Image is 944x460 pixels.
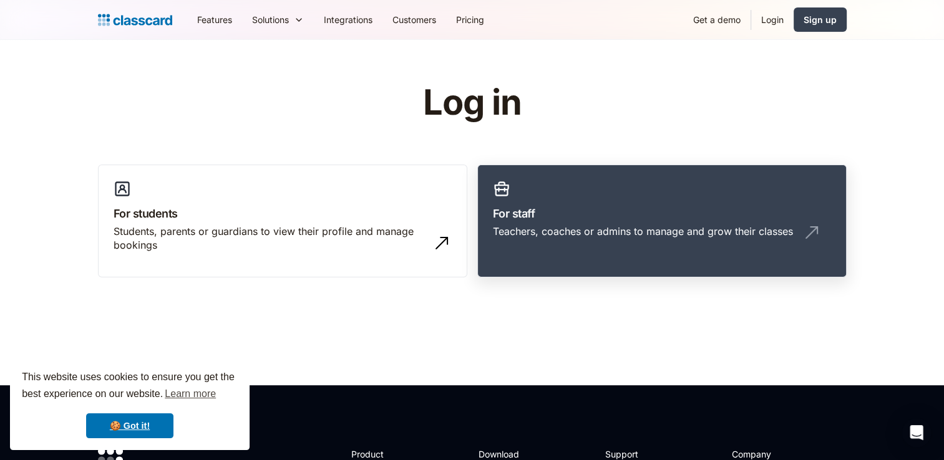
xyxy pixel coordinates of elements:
a: Pricing [446,6,494,34]
a: Features [187,6,242,34]
div: Open Intercom Messenger [902,418,932,448]
div: Solutions [252,13,289,26]
a: Sign up [794,7,847,32]
span: This website uses cookies to ensure you get the best experience on our website. [22,370,238,403]
h1: Log in [274,84,670,122]
a: For studentsStudents, parents or guardians to view their profile and manage bookings [98,165,467,278]
a: dismiss cookie message [86,413,173,438]
div: Students, parents or guardians to view their profile and manage bookings [114,224,427,252]
div: cookieconsent [10,358,250,450]
a: Customers [382,6,446,34]
div: Solutions [242,6,314,34]
a: Login [751,6,794,34]
a: Get a demo [683,6,751,34]
h3: For staff [493,205,831,222]
a: home [98,11,172,29]
a: Integrations [314,6,382,34]
a: learn more about cookies [163,385,218,403]
div: Sign up [804,13,837,26]
h3: For students [114,205,452,222]
a: For staffTeachers, coaches or admins to manage and grow their classes [477,165,847,278]
div: Teachers, coaches or admins to manage and grow their classes [493,224,793,238]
